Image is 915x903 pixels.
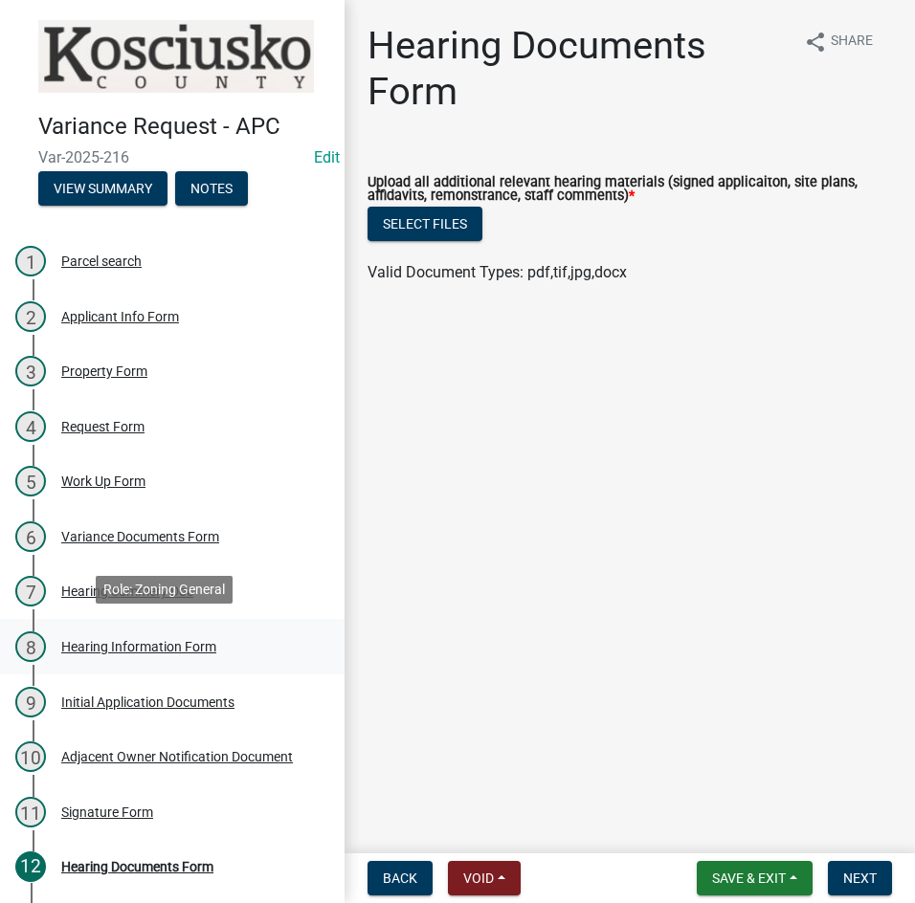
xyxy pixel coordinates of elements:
button: Void [448,861,521,895]
div: Property Form [61,364,147,378]
h1: Hearing Documents Form [368,23,789,115]
div: Parcel search [61,254,142,268]
button: View Summary [38,171,167,206]
div: Initial Application Documents [61,695,234,709]
span: Var-2025-216 [38,148,306,166]
wm-modal-confirm: Edit Application Number [314,148,340,166]
div: 2 [15,301,46,332]
div: Work Up Form [61,474,145,488]
div: 4 [15,411,46,442]
a: Edit [314,148,340,166]
div: Variance Documents Form [61,530,219,543]
div: 6 [15,521,46,552]
div: 9 [15,687,46,717]
h4: Variance Request - APC [38,113,329,141]
span: Next [843,870,877,886]
div: Applicant Info Form [61,310,179,323]
div: Hearing Documents Form [61,860,213,873]
button: Select files [368,207,482,241]
wm-modal-confirm: Summary [38,182,167,197]
div: 8 [15,631,46,662]
div: Signature Form [61,805,153,819]
button: Notes [175,171,248,206]
div: 3 [15,356,46,386]
wm-modal-confirm: Notes [175,182,248,197]
label: Upload all additional relevant hearing materials (signed applicaiton, site plans, affidavits, rem... [368,176,892,204]
button: Back [368,861,433,895]
div: Hearing Information Form [61,640,216,653]
div: 10 [15,741,46,772]
i: share [804,31,827,54]
div: 12 [15,851,46,882]
div: Role: Zoning General [96,576,233,604]
button: Next [828,861,892,895]
div: Request Form [61,420,145,433]
img: Kosciusko County, Indiana [38,20,314,93]
button: shareShare [789,23,888,60]
span: Void [463,870,494,886]
span: Save & Exit [712,870,786,886]
div: 5 [15,466,46,496]
div: 1 [15,246,46,276]
button: Save & Exit [697,861,813,895]
span: Back [383,870,417,886]
div: Adjacent Owner Notification Document [61,750,293,763]
div: 11 [15,797,46,827]
span: Share [831,31,873,54]
span: Valid Document Types: pdf,tif,jpg,docx [368,263,627,281]
div: 7 [15,576,46,606]
div: Hearing Summery Doc [61,584,193,598]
